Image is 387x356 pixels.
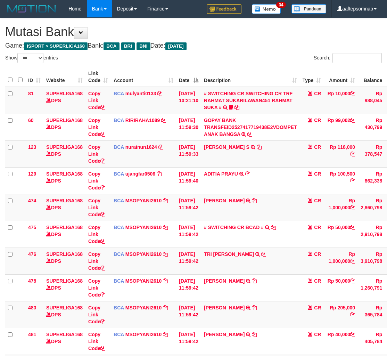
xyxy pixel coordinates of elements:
[85,67,111,87] th: Link Code: activate to sort column ascending
[176,248,201,274] td: [DATE] 11:59:42
[350,205,355,210] a: Copy Rp 1,000,000 to clipboard
[176,221,201,248] td: [DATE] 11:59:42
[24,42,88,50] span: ISPORT > SUPERLIGA168
[157,171,162,177] a: Copy ujangfar0506 to clipboard
[46,91,83,96] a: SUPERLIGA168
[207,4,241,14] img: Feedback.jpg
[314,332,321,337] span: CR
[314,305,321,310] span: CR
[88,225,105,244] a: Copy Link Code
[43,248,85,274] td: DPS
[204,171,238,177] a: ADITIA PRAYU
[314,198,321,203] span: CR
[324,67,358,87] th: Amount: activate to sort column ascending
[176,328,201,355] td: [DATE] 11:59:42
[358,221,385,248] td: Rp 2,910,798
[114,305,124,310] span: BCA
[157,91,162,96] a: Copy mulyanti0133 to clipboard
[46,198,83,203] a: SUPERLIGA168
[121,42,135,50] span: BRI
[163,305,168,310] a: Copy MSOPYANI2610 to clipboard
[88,332,105,351] a: Copy Link Code
[46,305,83,310] a: SUPERLIGA168
[276,2,286,8] span: 34
[114,171,124,177] span: BCA
[314,278,321,284] span: CR
[163,251,168,257] a: Copy MSOPYANI2610 to clipboard
[201,67,300,87] th: Description: activate to sort column ascending
[125,91,156,96] a: mulyanti0133
[28,278,36,284] span: 478
[358,248,385,274] td: Rp 3,910,798
[350,332,355,337] a: Copy Rp 40,000 to clipboard
[350,118,355,123] a: Copy Rp 99,002 to clipboard
[358,87,385,114] td: Rp 988,045
[176,140,201,167] td: [DATE] 11:59:33
[358,67,385,87] th: Balance
[43,167,85,194] td: DPS
[43,140,85,167] td: DPS
[125,251,162,257] a: MSOPYANI2610
[5,3,58,14] img: MOTION_logo.png
[17,53,43,63] select: Showentries
[332,53,382,63] input: Search:
[125,278,162,284] a: MSOPYANI2610
[204,225,264,230] a: # SWITCHING CR BCAD #
[350,178,355,184] a: Copy Rp 100,500 to clipboard
[204,118,297,137] a: GOPAY BANK TRANSFEID2527417719438E2VDOMPET ANAK BANGSA
[314,251,321,257] span: CR
[324,221,358,248] td: Rp 50,000
[88,278,105,298] a: Copy Link Code
[28,305,36,310] span: 480
[261,251,266,257] a: Copy TRI JOKO SUSILO to clipboard
[324,248,358,274] td: Rp 1,000,000
[46,225,83,230] a: SUPERLIGA168
[252,332,257,337] a: Copy ANDRI SUMARWAN to clipboard
[114,144,124,150] span: BCA
[28,332,36,337] span: 481
[350,225,355,230] a: Copy Rp 50,000 to clipboard
[158,144,163,150] a: Copy nurainun1624 to clipboard
[125,144,157,150] a: nurainun1624
[88,144,105,164] a: Copy Link Code
[46,251,83,257] a: SUPERLIGA168
[161,118,166,123] a: Copy RIRIRAHA1089 to clipboard
[176,274,201,301] td: [DATE] 11:59:42
[28,251,36,257] span: 476
[350,151,355,157] a: Copy Rp 118,000 to clipboard
[245,171,250,177] a: Copy ADITIA PRAYU to clipboard
[314,225,321,230] span: CR
[28,225,36,230] span: 475
[314,91,321,96] span: CR
[350,258,355,264] a: Copy Rp 1,000,000 to clipboard
[46,171,83,177] a: SUPERLIGA168
[176,87,201,114] td: [DATE] 10:21:10
[114,251,124,257] span: BCA
[271,225,276,230] a: Copy # SWITCHING CR BCAD # to clipboard
[176,167,201,194] td: [DATE] 11:59:40
[46,118,83,123] a: SUPERLIGA168
[43,301,85,328] td: DPS
[88,91,105,110] a: Copy Link Code
[358,328,385,355] td: Rp 405,784
[125,225,162,230] a: MSOPYANI2610
[252,4,281,14] img: Button%20Memo.svg
[358,274,385,301] td: Rp 1,260,791
[88,305,105,324] a: Copy Link Code
[257,144,262,150] a: Copy SRI WAHYUNI S to clipboard
[204,278,245,284] a: [PERSON_NAME]
[137,42,150,50] span: BNI
[324,87,358,114] td: Rp 10,000
[176,194,201,221] td: [DATE] 11:59:42
[165,42,187,50] span: [DATE]
[43,67,85,87] th: Website: activate to sort column ascending
[5,53,58,63] label: Show entries
[114,91,124,96] span: BCA
[300,67,324,87] th: Type: activate to sort column ascending
[358,167,385,194] td: Rp 862,338
[324,114,358,140] td: Rp 99,002
[43,221,85,248] td: DPS
[125,332,162,337] a: MSOPYANI2610
[204,91,293,110] a: # SWITCHING CR SWITCHING CR TRF RAHMAT SUKARILAWAN451 RAHMAT SUKA #
[314,118,321,123] span: CR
